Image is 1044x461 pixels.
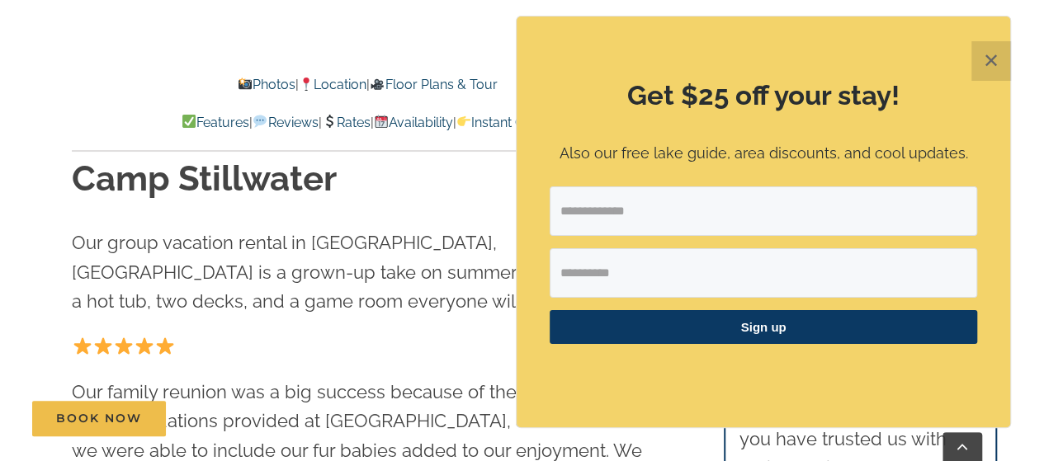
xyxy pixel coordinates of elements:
[456,115,553,130] a: Instant Quote
[253,115,318,130] a: Reviews
[323,115,336,128] img: 💲
[72,155,663,204] h1: Camp Stillwater
[94,336,112,355] img: ⭐️
[32,401,166,436] a: Book Now
[72,232,658,311] span: Our group vacation rental in [GEOGRAPHIC_DATA], [GEOGRAPHIC_DATA] is a grown-up take on summer ca...
[115,336,133,355] img: ⭐️
[73,336,92,355] img: ⭐️
[300,78,313,91] img: 📍
[156,336,174,355] img: ⭐️
[971,41,1011,81] button: Close
[238,77,295,92] a: Photos
[550,186,977,236] input: Email Address
[299,77,366,92] a: Location
[550,248,977,298] input: First Name
[550,77,977,115] h2: Get $25 off your stay!
[182,115,196,128] img: ✅
[457,115,470,128] img: 👉
[550,365,977,382] p: ​
[375,115,388,128] img: 📆
[253,115,267,128] img: 💬
[370,77,497,92] a: Floor Plans & Tour
[322,115,371,130] a: Rates
[550,310,977,344] button: Sign up
[56,412,142,426] span: Book Now
[72,112,663,134] p: | | | |
[72,74,663,96] p: | |
[239,78,252,91] img: 📸
[182,115,249,130] a: Features
[371,78,384,91] img: 🎥
[135,336,154,355] img: ⭐️
[550,142,977,166] p: Also our free lake guide, area discounts, and cool updates.
[374,115,453,130] a: Availability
